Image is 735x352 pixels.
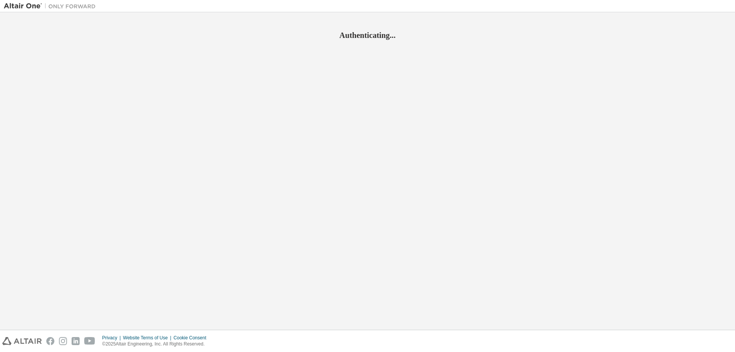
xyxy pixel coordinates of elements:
[59,337,67,345] img: instagram.svg
[84,337,95,345] img: youtube.svg
[4,30,731,40] h2: Authenticating...
[4,2,100,10] img: Altair One
[173,335,211,341] div: Cookie Consent
[102,335,123,341] div: Privacy
[72,337,80,345] img: linkedin.svg
[2,337,42,345] img: altair_logo.svg
[102,341,211,347] p: © 2025 Altair Engineering, Inc. All Rights Reserved.
[123,335,173,341] div: Website Terms of Use
[46,337,54,345] img: facebook.svg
